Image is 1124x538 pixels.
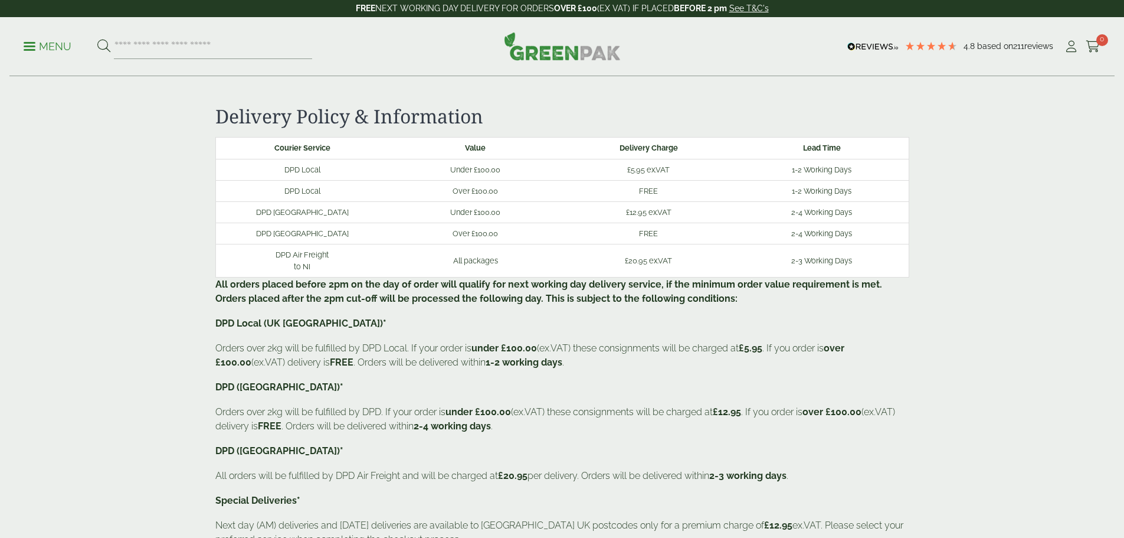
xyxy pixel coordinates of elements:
i: My Account [1064,41,1079,53]
b: FREE [258,420,281,432]
div: 4.79 Stars [905,41,958,51]
b: £5.95 [739,343,762,354]
b: over £100.00 [215,343,844,368]
td: £5.95 ex.VAT [562,159,736,180]
td: 2-3 Working Days [735,244,909,277]
p: Orders over 2kg will be fulfilled by DPD Local. If your order is (ex.VAT) these consignments will... [215,341,909,370]
td: £12.95 ex.VAT [562,201,736,223]
strong: BEFORE 2 pm [674,4,727,13]
span: reviews [1024,41,1053,51]
td: DPD Local [215,159,389,180]
td: Over £100.00 [389,180,562,201]
th: Delivery Charge [562,138,736,159]
td: Under £100.00 [389,201,562,223]
b: £12.95 [713,406,741,418]
span: Based on [977,41,1013,51]
b: DPD Local (UK [GEOGRAPHIC_DATA])* [215,318,386,329]
th: Value [389,138,562,159]
td: 1-2 Working Days [735,180,909,201]
a: 0 [1086,38,1100,56]
td: DPD [GEOGRAPHIC_DATA] [215,201,389,223]
td: 1-2 Working Days [735,159,909,180]
b: 2-4 working days [414,420,491,432]
h2: Delivery Policy & Information [215,105,909,128]
i: Cart [1086,41,1100,53]
td: FREE [562,223,736,244]
td: 2-4 Working Days [735,201,909,223]
span: 211 [1013,41,1024,51]
th: Courier Service [215,138,389,159]
b: DPD ([GEOGRAPHIC_DATA])* [215,382,343,393]
b: 2-3 working days [709,470,787,481]
p: All orders will be fulfilled by DPD Air Freight and will be charged at per delivery. Orders will ... [215,469,909,483]
b: All orders placed before 2pm on the day of order will qualify for next working day delivery servi... [215,279,882,304]
b: 1-2 working days [486,357,562,368]
td: DPD Air Freight to NI [215,244,389,277]
b: FREE [330,357,353,368]
td: Under £100.00 [389,159,562,180]
span: 0 [1096,34,1108,46]
p: Menu [24,40,71,54]
img: REVIEWS.io [847,43,899,51]
td: 2-4 Working Days [735,223,909,244]
b: £20.95 [498,470,527,481]
td: £20.95 ex.VAT [562,244,736,277]
b: under £100.00 [471,343,537,354]
td: All packages [389,244,562,277]
a: See T&C's [729,4,769,13]
th: Lead Time [735,138,909,159]
td: FREE [562,180,736,201]
img: GreenPak Supplies [504,32,621,60]
strong: OVER £100 [554,4,597,13]
td: DPD Local [215,180,389,201]
b: Special Deliveries* [215,495,300,506]
p: Orders over 2kg will be fulfilled by DPD. If your order is (ex.VAT) these consignments will be ch... [215,405,909,433]
b: over £100.00 [802,406,861,418]
td: DPD [GEOGRAPHIC_DATA] [215,223,389,244]
b: DPD ([GEOGRAPHIC_DATA])* [215,445,343,457]
td: Over £100.00 [389,223,562,244]
strong: £12.95 [764,520,792,531]
b: under £100.00 [445,406,511,418]
a: Menu [24,40,71,51]
span: 4.8 [964,41,977,51]
strong: FREE [356,4,375,13]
